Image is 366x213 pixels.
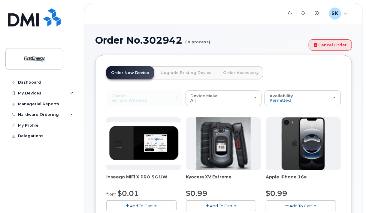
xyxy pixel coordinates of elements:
a: Order New Device [106,66,154,79]
button: Device Make All [186,90,262,106]
img: xvextreme.gif [196,117,251,170]
button: Availability Permitted [265,90,341,106]
span: $0.99 [266,189,287,198]
span: $0.99 [186,189,208,198]
div: Apple iPhone 16e [266,174,341,186]
span: Add To Cart [290,203,313,208]
span: $0.01 [117,189,139,198]
small: from [106,192,116,197]
span: Add To Cart [130,203,153,208]
span: Availability [270,93,293,98]
button: Add To Cart [266,200,336,211]
small: (in process) [185,35,210,44]
div: Inseego MiFi X PRO 5G UW [106,174,181,186]
iframe: Messenger Launcher [340,187,361,208]
div: Kyocera XV Extreme [186,174,261,186]
button: Add To Cart [106,200,177,211]
img: Inseego.png [106,122,181,165]
span: Device Make [191,93,218,98]
h1: Order No.302942 [95,35,306,45]
img: iphone16e.png [282,117,325,170]
a: Cancel Order [309,39,352,51]
span: All [191,98,196,103]
button: Add To Cart [186,200,256,211]
a: Upgrade Existing Device [156,66,216,79]
span: Permitted [270,98,291,103]
span: Add To Cart [210,203,233,208]
a: Order Accessory [218,66,263,79]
